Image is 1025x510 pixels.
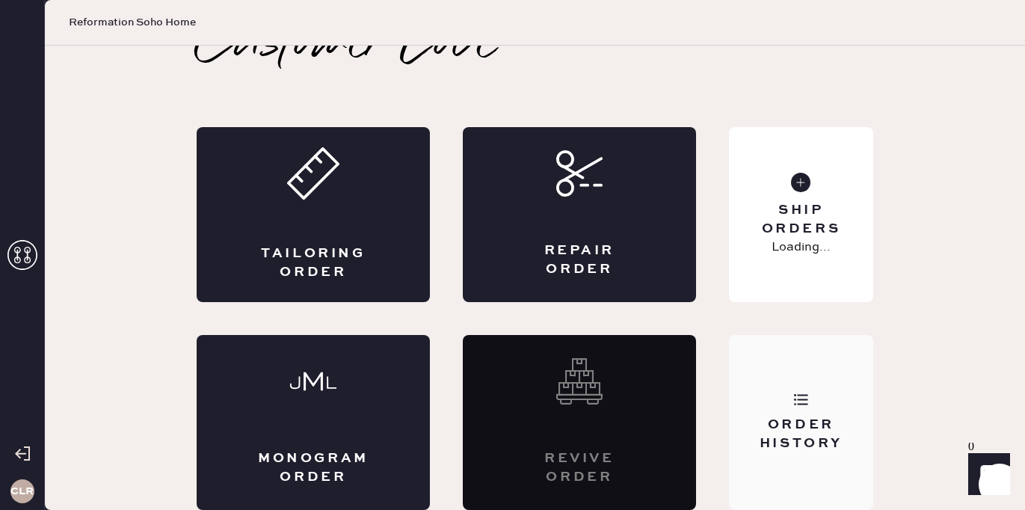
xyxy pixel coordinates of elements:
[954,443,1018,507] iframe: Front Chat
[741,416,861,453] div: Order History
[741,201,861,239] div: Ship Orders
[197,13,496,73] h2: Customer Love
[10,486,34,497] h3: CLR
[256,245,370,282] div: Tailoring Order
[463,335,696,510] div: Interested? Contact us at care@hemster.co
[256,449,370,487] div: Monogram Order
[772,239,831,256] p: Loading...
[523,449,636,487] div: Revive order
[69,15,196,30] span: Reformation Soho Home
[523,242,636,279] div: Repair Order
